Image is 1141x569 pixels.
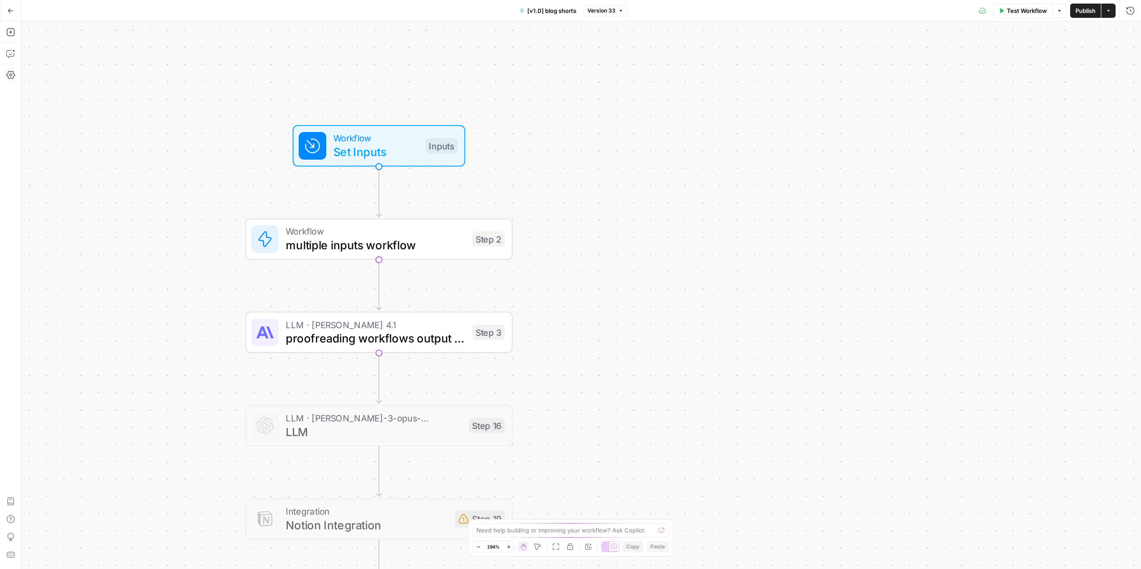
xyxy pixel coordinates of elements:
span: [v1.0] blog shorts [527,6,576,15]
span: Version 33 [587,7,616,15]
div: Step 3 [472,325,505,340]
button: Version 33 [583,5,628,16]
span: LLM [286,423,462,440]
span: Test Workflow [1007,6,1047,15]
span: Workflow [286,224,465,238]
span: Paste [650,543,665,551]
div: Step 19 [455,510,505,528]
span: LLM · [PERSON_NAME] 4.1 [286,317,465,331]
span: multiple inputs workflow [286,236,465,254]
g: Edge from step_2 to step_3 [376,260,382,310]
span: 194% [487,543,500,550]
button: Paste [647,541,669,553]
div: Inputs [426,138,458,154]
div: Workflowmultiple inputs workflowStep 2 [245,219,513,260]
span: LLM · [PERSON_NAME]-3-opus-20240229 [286,411,462,425]
g: Edge from start to step_2 [376,166,382,216]
div: IntegrationNotion IntegrationStep 19 [245,498,513,540]
g: Edge from step_3 to step_16 [376,353,382,403]
div: Step 2 [472,231,505,247]
span: Notion Integration [286,516,448,534]
span: Publish [1075,6,1096,15]
span: proofreading workflows output and improvements [286,330,465,347]
g: Edge from step_16 to step_19 [376,446,382,496]
button: Publish [1070,4,1101,18]
img: Notion_app_logo.png [256,510,274,528]
button: Test Workflow [993,4,1052,18]
span: Copy [626,543,640,551]
span: Integration [286,504,448,518]
button: [v1.0] blog shorts [514,4,582,18]
button: Copy [623,541,643,553]
div: Step 16 [469,418,505,433]
div: LLM · [PERSON_NAME] 4.1proofreading workflows output and improvementsStep 3 [245,312,513,353]
div: WorkflowSet InputsInputs [245,125,513,167]
span: Workflow [333,131,419,145]
div: LLM · [PERSON_NAME]-3-opus-20240229LLMStep 16 [245,405,513,446]
span: Set Inputs [333,143,419,161]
